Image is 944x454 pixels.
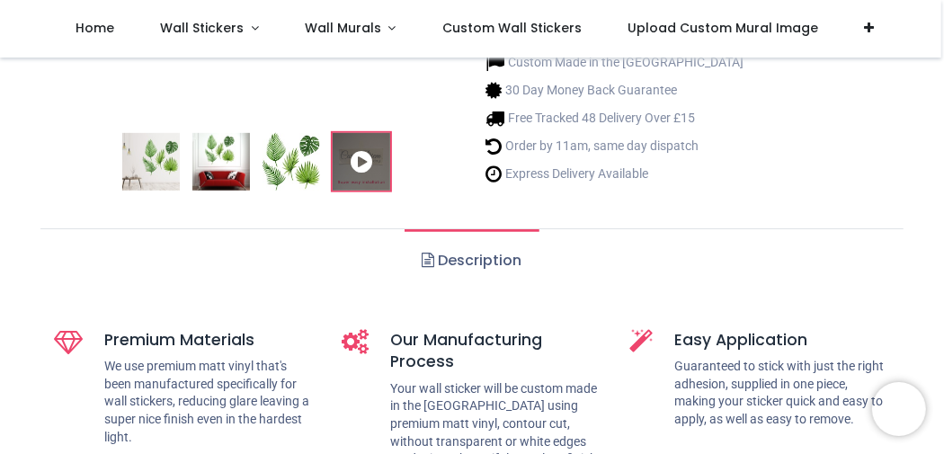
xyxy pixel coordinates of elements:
p: Guaranteed to stick with just the right adhesion, supplied in one piece, making your sticker quic... [674,358,890,428]
li: Order by 11am, same day dispatch [485,137,744,156]
span: Upload Custom Mural Image [628,19,818,37]
img: WS-47150-02 [192,133,250,191]
li: Free Tracked 48 Delivery Over £15 [485,109,744,128]
h5: Our Manufacturing Process [390,329,602,373]
span: Wall Murals [305,19,381,37]
span: Home [76,19,114,37]
a: Description [405,229,539,292]
li: Express Delivery Available [485,165,744,183]
img: WS-47150-03 [263,133,320,191]
img: Palm Tree Leaves Green Plants Wall Sticker Set [122,133,180,191]
iframe: Brevo live chat [872,382,926,436]
h5: Premium Materials [104,329,315,352]
h5: Easy Application [674,329,890,352]
span: Custom Wall Stickers [442,19,582,37]
li: 30 Day Money Back Guarantee [485,81,744,100]
li: Custom Made in the [GEOGRAPHIC_DATA] [485,53,744,72]
p: We use premium matt vinyl that's been manufactured specifically for wall stickers, reducing glare... [104,358,315,446]
span: Wall Stickers [160,19,244,37]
